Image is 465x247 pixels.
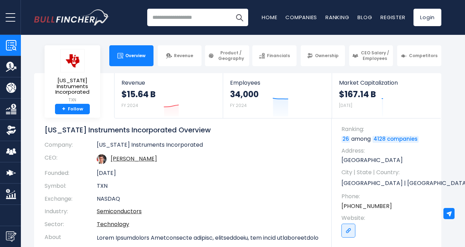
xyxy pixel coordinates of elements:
[45,125,321,134] h1: [US_STATE] Instruments Incorporated Overview
[339,89,376,100] strong: $167.14 B
[349,45,393,66] a: CEO Salary / Employees
[341,178,434,188] p: [GEOGRAPHIC_DATA] | [GEOGRAPHIC_DATA] | US
[301,45,345,66] a: Ownership
[223,73,331,118] a: Employees 34,000 FY 2024
[45,167,97,180] th: Founded:
[174,53,193,59] span: Revenue
[341,136,350,143] a: 26
[50,49,95,104] a: [US_STATE] Instruments Incorporated TXN
[97,167,321,180] td: [DATE]
[97,193,321,206] td: NASDAQ
[252,45,297,66] a: Financials
[360,50,390,61] span: CEO Salary / Employees
[341,125,434,133] span: Ranking:
[332,73,441,118] a: Market Capitalization $167.14 B [DATE]
[341,224,355,238] a: Go to link
[339,102,352,108] small: [DATE]
[97,180,321,193] td: TXN
[341,193,434,200] span: Phone:
[50,78,95,95] span: [US_STATE] Instruments Incorporated
[158,45,202,66] a: Revenue
[341,202,392,210] a: [PHONE_NUMBER]
[341,135,434,143] p: among
[341,147,434,155] span: Address:
[125,53,145,59] span: Overview
[55,104,90,115] a: +Follow
[262,14,277,21] a: Home
[357,14,372,21] a: Blog
[45,193,97,206] th: Exchange:
[230,89,259,100] strong: 34,000
[267,53,290,59] span: Financials
[230,79,324,86] span: Employees
[372,136,419,143] a: 4128 companies
[121,102,138,108] small: FY 2024
[231,9,248,26] button: Search
[285,14,317,21] a: Companies
[341,214,434,222] span: Website:
[45,141,97,152] th: Company:
[325,14,349,21] a: Ranking
[97,207,142,215] a: Semiconductors
[121,79,216,86] span: Revenue
[6,125,16,136] img: Ownership
[45,218,97,231] th: Sector:
[34,9,109,25] a: Go to homepage
[380,14,405,21] a: Register
[34,9,109,25] img: Bullfincher logo
[50,97,95,103] small: TXN
[111,155,157,163] a: ceo
[339,79,434,86] span: Market Capitalization
[109,45,153,66] a: Overview
[45,152,97,167] th: CEO:
[205,45,249,66] a: Product / Geography
[230,102,247,108] small: FY 2024
[97,141,321,152] td: [US_STATE] Instruments Incorporated
[341,169,434,176] span: City | State | Country:
[115,73,223,118] a: Revenue $15.64 B FY 2024
[397,45,441,66] a: Competitors
[315,53,339,59] span: Ownership
[97,154,107,164] img: haviv-ilan.jpg
[121,89,156,100] strong: $15.64 B
[45,205,97,218] th: Industry:
[216,50,246,61] span: Product / Geography
[341,156,434,164] p: [GEOGRAPHIC_DATA]
[45,180,97,193] th: Symbol:
[409,53,438,59] span: Competitors
[97,220,129,228] a: Technology
[413,9,441,26] a: Login
[62,106,65,112] strong: +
